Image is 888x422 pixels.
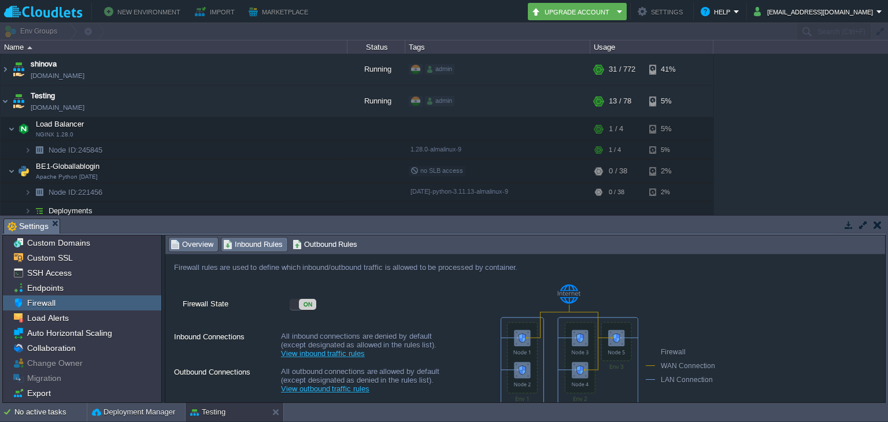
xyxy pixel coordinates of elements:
div: 0 / 38 [609,183,624,201]
a: Node ID:221456 [47,187,104,197]
div: ON [299,299,316,310]
span: Settings [8,219,49,234]
span: BE1-Globallablogin [35,161,101,171]
div: 2% [649,183,687,201]
div: admin [425,96,454,106]
a: shinova [31,58,57,70]
div: All inbound connections are denied by default (except designated as allowed in the rules list). [281,331,454,364]
button: Deployment Manager [92,406,175,418]
img: AMDAwAAAACH5BAEAAAAALAAAAAABAAEAAAICRAEAOw== [1,86,10,117]
div: Tags [406,40,590,54]
div: WAN Connection [646,360,730,373]
div: 5% [649,117,687,140]
span: Outbound Rules [293,238,358,251]
div: 5% [649,141,687,159]
a: Testing [31,90,55,102]
img: AMDAwAAAACH5BAEAAAAALAAAAAABAAEAAAICRAEAOw== [24,202,31,220]
span: NGINX 1.28.0 [36,131,73,138]
button: Settings [638,5,686,18]
button: Testing [190,406,225,418]
span: Load Balancer [35,119,86,129]
img: AMDAwAAAACH5BAEAAAAALAAAAAABAAEAAAICRAEAOw== [27,46,32,49]
a: Load BalancerNGINX 1.28.0 [35,120,86,128]
div: 1 / 4 [609,141,621,159]
div: No active tasks [14,403,87,421]
a: [DOMAIN_NAME] [31,102,84,113]
span: no SLB access [410,167,463,174]
a: SSH Access [25,268,73,278]
img: Cloudlets [4,5,83,19]
img: AMDAwAAAACH5BAEAAAAALAAAAAABAAEAAAICRAEAOw== [16,160,32,183]
button: Import [195,5,238,18]
div: Status [348,40,405,54]
div: 41% [649,54,687,85]
div: Name [1,40,347,54]
span: 1.28.0-almalinux-9 [410,146,461,153]
label: Inbound Connections [174,331,280,353]
div: 0 / 38 [609,160,627,183]
span: Change Owner [25,358,84,368]
span: Node ID: [49,188,78,197]
img: AMDAwAAAACH5BAEAAAAALAAAAAABAAEAAAICRAEAOw== [24,183,31,201]
img: AMDAwAAAACH5BAEAAAAALAAAAAABAAEAAAICRAEAOw== [16,117,32,140]
img: AMDAwAAAACH5BAEAAAAALAAAAAABAAEAAAICRAEAOw== [1,54,10,85]
a: Export [25,388,53,398]
img: AMDAwAAAACH5BAEAAAAALAAAAAABAAEAAAICRAEAOw== [10,54,27,85]
a: Auto Horizontal Scaling [25,328,114,338]
span: 221456 [47,187,104,197]
a: Collaboration [25,343,77,353]
span: Overview [171,238,213,251]
span: Inbound Rules [223,238,283,251]
a: Endpoints [25,283,65,293]
a: View outbound traffic rules [281,384,369,393]
a: Load Alerts [25,313,71,323]
img: AMDAwAAAACH5BAEAAAAALAAAAAABAAEAAAICRAEAOw== [31,183,47,201]
a: Node ID:245845 [47,145,104,155]
a: Custom Domains [25,238,92,248]
img: AMDAwAAAACH5BAEAAAAALAAAAAABAAEAAAICRAEAOw== [24,141,31,159]
a: Migration [25,373,63,383]
a: Deployments [47,206,94,216]
div: Usage [591,40,713,54]
img: AMDAwAAAACH5BAEAAAAALAAAAAABAAEAAAICRAEAOw== [8,117,15,140]
button: New Environment [104,5,184,18]
span: [DATE]-python-3.11.13-almalinux-9 [410,188,508,195]
a: Custom SSL [25,253,75,263]
div: Firewall [646,346,730,360]
div: Running [347,54,405,85]
label: Firewall State [183,298,288,320]
div: 13 / 78 [609,86,631,117]
img: AMDAwAAAACH5BAEAAAAALAAAAAABAAEAAAICRAEAOw== [10,86,27,117]
div: All outbound connections are allowed by default (except designated as denied in the rules list). [281,366,454,399]
button: Marketplace [249,5,312,18]
span: Node ID: [49,146,78,154]
a: View inbound traffic rules [281,349,365,358]
button: Help [701,5,734,18]
div: Running [347,86,405,117]
a: BE1-GloballabloginApache Python [DATE] [35,162,101,171]
img: AMDAwAAAACH5BAEAAAAALAAAAAABAAEAAAICRAEAOw== [31,141,47,159]
div: Firewall rules are used to define which inbound/outbound traffic is allowed to be processed by co... [165,254,717,280]
div: admin [425,64,454,75]
img: AMDAwAAAACH5BAEAAAAALAAAAAABAAEAAAICRAEAOw== [31,202,47,220]
button: Upgrade Account [531,5,613,18]
label: Outbound Connections [174,366,280,388]
a: [DOMAIN_NAME] [31,70,84,82]
a: Firewall [25,298,57,308]
button: [EMAIL_ADDRESS][DOMAIN_NAME] [754,5,876,18]
div: 1 / 4 [609,117,623,140]
img: AMDAwAAAACH5BAEAAAAALAAAAAABAAEAAAICRAEAOw== [8,160,15,183]
span: 245845 [47,145,104,155]
div: LAN Connection [646,373,730,387]
div: 5% [649,86,687,117]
